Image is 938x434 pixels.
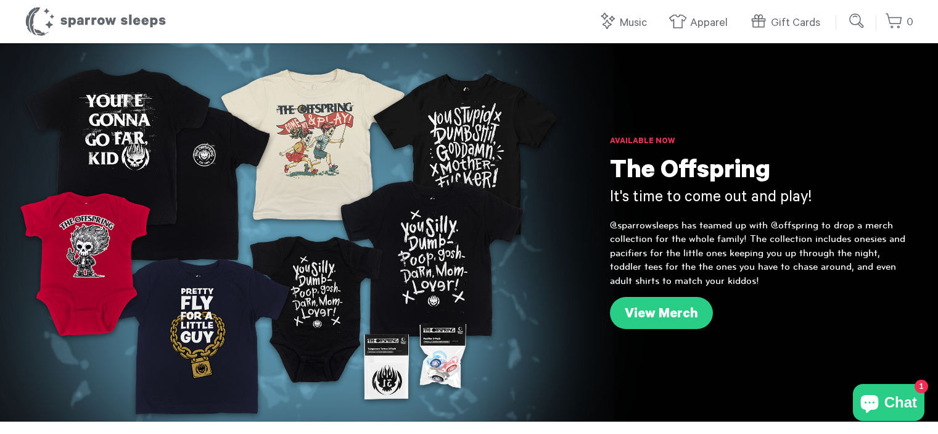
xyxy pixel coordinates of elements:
input: Submit [845,9,870,33]
a: 0 [885,9,913,36]
h3: It's time to come out and play! [610,188,913,209]
h1: Sparrow Sleeps [25,6,167,37]
a: Music [598,10,653,36]
a: Apparel [669,10,734,36]
h1: The Offspring [610,157,913,188]
inbox-online-store-chat: Shopify online store chat [849,384,928,424]
h6: Available Now [610,136,913,148]
p: @sparrowsleeps has teamed up with @offspring to drop a merch collection for the whole family! The... [610,219,913,288]
a: Gift Cards [749,10,826,36]
a: View Merch [610,297,713,329]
